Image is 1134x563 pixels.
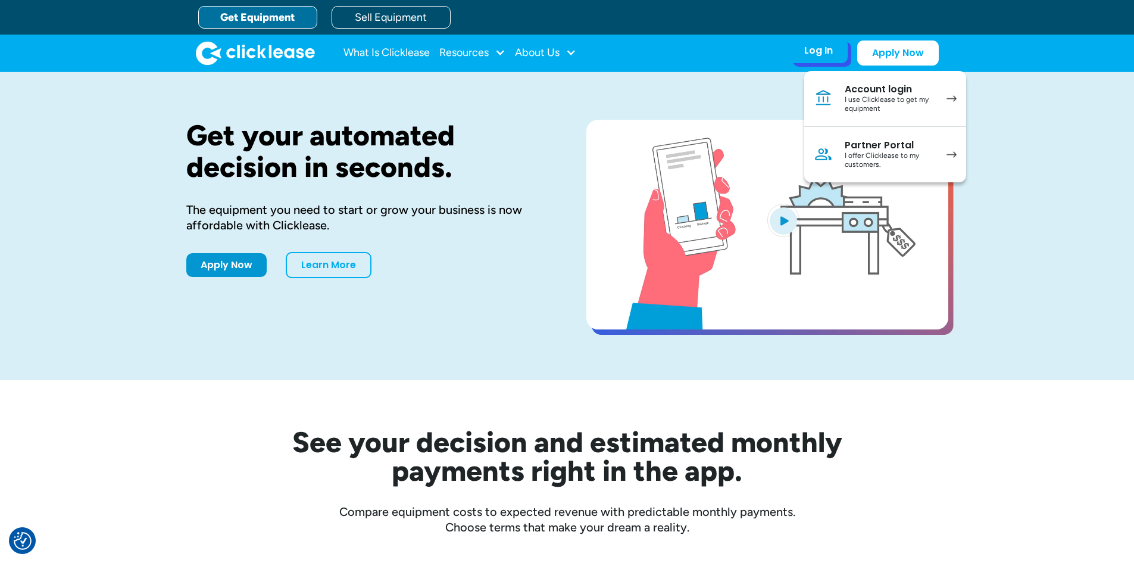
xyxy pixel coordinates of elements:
h1: Get your automated decision in seconds. [186,120,548,183]
div: The equipment you need to start or grow your business is now affordable with Clicklease. [186,202,548,233]
a: Account loginI use Clicklease to get my equipment [804,71,966,127]
div: Log In [804,45,833,57]
div: Account login [845,83,935,95]
a: Sell Equipment [332,6,451,29]
img: Blue play button logo on a light blue circular background [767,204,799,237]
a: Partner PortalI offer Clicklease to my customers. [804,127,966,182]
img: arrow [946,95,957,102]
a: Apply Now [186,253,267,277]
a: Apply Now [857,41,939,66]
a: What Is Clicklease [343,41,430,65]
div: I use Clicklease to get my equipment [845,95,935,114]
img: Person icon [814,145,833,164]
a: Get Equipment [198,6,317,29]
img: arrow [946,151,957,158]
div: Compare equipment costs to expected revenue with predictable monthly payments. Choose terms that ... [186,504,948,535]
a: open lightbox [586,120,948,329]
nav: Log In [804,71,966,182]
img: Revisit consent button [14,532,32,550]
div: Partner Portal [845,139,935,151]
h2: See your decision and estimated monthly payments right in the app. [234,428,901,485]
div: About Us [515,41,576,65]
img: Bank icon [814,89,833,108]
div: Resources [439,41,505,65]
a: Learn More [286,252,371,278]
a: home [196,41,315,65]
img: Clicklease logo [196,41,315,65]
div: I offer Clicklease to my customers. [845,151,935,170]
button: Consent Preferences [14,532,32,550]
